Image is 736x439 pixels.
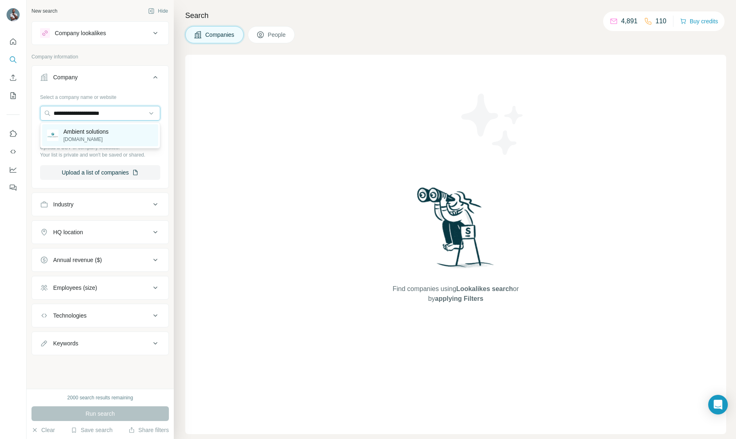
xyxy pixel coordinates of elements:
button: Dashboard [7,162,20,177]
span: applying Filters [435,295,483,302]
button: Buy credits [680,16,718,27]
p: Ambient solutions [63,128,109,136]
div: New search [31,7,57,15]
img: Avatar [7,8,20,21]
button: Annual revenue ($) [32,250,168,270]
img: Surfe Illustration - Woman searching with binoculars [413,185,498,276]
p: 4,891 [621,16,637,26]
p: Company information [31,53,169,60]
button: Company lookalikes [32,23,168,43]
button: Share filters [128,426,169,434]
button: My lists [7,88,20,103]
img: Surfe Illustration - Stars [456,87,530,161]
div: Company [53,73,78,81]
button: Company [32,67,168,90]
div: 2000 search results remaining [67,394,133,401]
button: Search [7,52,20,67]
h4: Search [185,10,726,21]
div: Employees (size) [53,284,97,292]
button: Technologies [32,306,168,325]
button: Clear [31,426,55,434]
div: Technologies [53,311,87,320]
p: Your list is private and won't be saved or shared. [40,151,160,159]
div: Keywords [53,339,78,347]
div: Company lookalikes [55,29,106,37]
button: Industry [32,195,168,214]
span: People [268,31,287,39]
button: Upload a list of companies [40,165,160,180]
button: Use Surfe API [7,144,20,159]
div: Open Intercom Messenger [708,395,728,414]
button: Enrich CSV [7,70,20,85]
div: Select a company name or website [40,90,160,101]
p: [DOMAIN_NAME] [63,136,109,143]
img: Ambient solutions [47,130,58,141]
div: HQ location [53,228,83,236]
button: Save search [71,426,112,434]
button: Hide [142,5,174,17]
button: Keywords [32,334,168,353]
div: Industry [53,200,74,208]
button: HQ location [32,222,168,242]
button: Employees (size) [32,278,168,298]
span: Companies [205,31,235,39]
div: Annual revenue ($) [53,256,102,264]
button: Quick start [7,34,20,49]
p: 110 [655,16,666,26]
span: Lookalikes search [456,285,513,292]
button: Use Surfe on LinkedIn [7,126,20,141]
span: Find companies using or by [390,284,521,304]
button: Feedback [7,180,20,195]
